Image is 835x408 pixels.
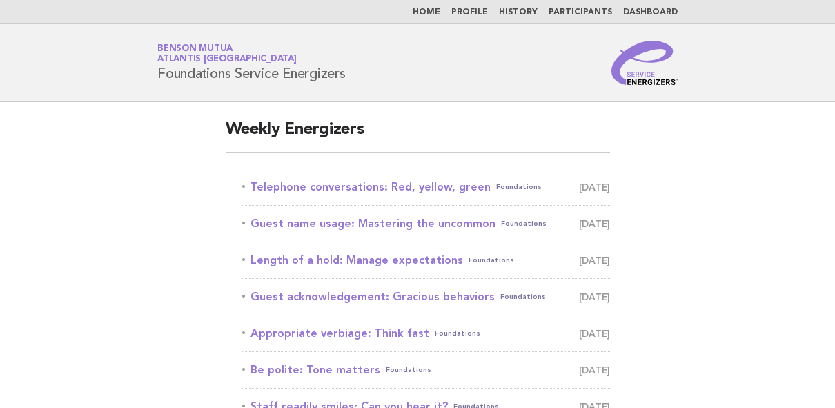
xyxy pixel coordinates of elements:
[157,45,346,81] h1: Foundations Service Energizers
[242,251,610,270] a: Length of a hold: Manage expectationsFoundations [DATE]
[226,119,610,153] h2: Weekly Energizers
[501,214,547,233] span: Foundations
[242,214,610,233] a: Guest name usage: Mastering the uncommonFoundations [DATE]
[579,177,610,197] span: [DATE]
[386,360,431,380] span: Foundations
[579,324,610,343] span: [DATE]
[579,360,610,380] span: [DATE]
[549,8,612,17] a: Participants
[242,324,610,343] a: Appropriate verbiage: Think fastFoundations [DATE]
[451,8,488,17] a: Profile
[611,41,678,85] img: Service Energizers
[242,287,610,307] a: Guest acknowledgement: Gracious behaviorsFoundations [DATE]
[435,324,480,343] span: Foundations
[623,8,678,17] a: Dashboard
[579,287,610,307] span: [DATE]
[499,8,538,17] a: History
[500,287,546,307] span: Foundations
[242,360,610,380] a: Be polite: Tone mattersFoundations [DATE]
[413,8,440,17] a: Home
[157,55,297,64] span: Atlantis [GEOGRAPHIC_DATA]
[157,44,297,64] a: Benson MutuaAtlantis [GEOGRAPHIC_DATA]
[496,177,542,197] span: Foundations
[469,251,514,270] span: Foundations
[579,251,610,270] span: [DATE]
[579,214,610,233] span: [DATE]
[242,177,610,197] a: Telephone conversations: Red, yellow, greenFoundations [DATE]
